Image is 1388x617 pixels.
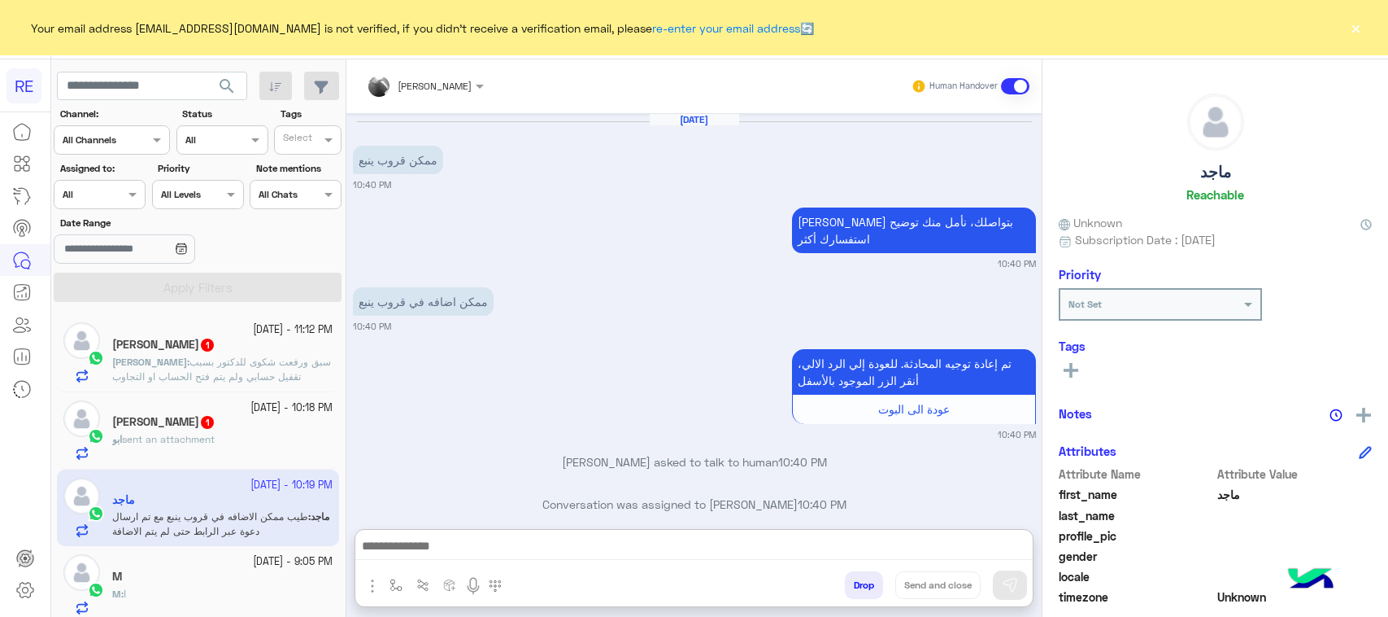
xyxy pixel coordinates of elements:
span: timezone [1059,589,1214,606]
img: add [1356,408,1371,422]
img: defaultAdmin.png [1188,94,1243,150]
span: [PERSON_NAME] [398,80,472,92]
span: ابو [112,433,122,445]
span: عودة الى البوت [878,402,950,416]
span: 10:40 PM [778,455,827,469]
p: 27/7/2025, 10:40 PM [792,208,1036,253]
span: null [1217,568,1373,585]
img: make a call [489,580,502,593]
img: defaultAdmin.png [63,400,100,437]
img: notes [1329,409,1342,422]
img: WhatsApp [88,582,104,598]
span: gender [1059,548,1214,565]
span: Your email address [EMAIL_ADDRESS][DOMAIN_NAME] is not verified, if you didn't receive a verifica... [31,20,814,37]
span: ا [124,588,126,600]
b: : [112,588,124,600]
a: re-enter your email address [652,21,800,35]
b: Not Set [1068,298,1102,310]
button: Trigger scenario [410,571,437,598]
h6: [DATE] [650,114,739,125]
p: 27/7/2025, 10:40 PM [353,146,443,174]
img: WhatsApp [88,428,104,444]
span: first_name [1059,486,1214,503]
img: select flow [389,579,402,592]
img: send attachment [363,576,382,596]
span: Unknown [1217,589,1373,606]
div: Select [281,130,312,149]
h6: Priority [1059,267,1101,282]
button: create order [437,571,463,598]
span: Subscription Date : [DATE] [1075,231,1216,248]
label: Assigned to: [60,161,144,176]
label: Status [182,107,266,121]
span: ماجد [1217,486,1373,503]
img: Trigger scenario [416,579,429,592]
button: Apply Filters [54,273,342,302]
span: profile_pic [1059,527,1214,545]
p: 27/7/2025, 10:40 PM [792,349,1036,395]
label: Tags [281,107,340,121]
h5: ابو ديم [112,415,215,429]
img: defaultAdmin.png [63,554,100,591]
label: Date Range [60,216,242,230]
span: سبق ورفعت شكوى للدكتور بسبب تقفيل حسابي ولم يتم فتح الحساب او التجاوب [112,356,331,383]
p: 27/7/2025, 10:40 PM [353,287,494,316]
h6: Reachable [1186,187,1244,202]
small: Human Handover [929,80,998,93]
label: Note mentions [256,161,340,176]
p: [PERSON_NAME] asked to talk to human [353,453,1036,470]
span: 1 [201,339,214,352]
button: select flow [383,571,410,598]
h5: ماجد [1200,163,1231,182]
img: send message [1002,577,1018,593]
label: Priority [158,161,241,176]
label: Channel: [60,107,168,121]
small: [DATE] - 11:12 PM [253,322,333,338]
span: null [1217,548,1373,565]
span: last_name [1059,507,1214,524]
p: Conversation was assigned to [PERSON_NAME] [353,496,1036,513]
small: 10:40 PM [998,428,1036,441]
small: [DATE] - 10:18 PM [250,400,333,416]
img: defaultAdmin.png [63,322,100,359]
h6: Notes [1059,406,1092,421]
button: Drop [845,571,883,599]
h5: عبدالعزيز [112,338,215,352]
h6: Tags [1059,339,1372,353]
img: WhatsApp [88,350,104,366]
span: Attribute Value [1217,466,1373,483]
h6: Attributes [1059,444,1116,458]
b: : [112,356,189,368]
div: RE [7,68,41,103]
small: 10:40 PM [353,320,391,333]
button: × [1347,20,1364,36]
span: M [112,588,121,600]
img: create order [443,579,456,592]
span: sent an attachment [122,433,215,445]
small: [DATE] - 9:05 PM [253,554,333,570]
span: 1 [201,416,214,429]
span: [PERSON_NAME] [112,356,187,368]
span: locale [1059,568,1214,585]
span: search [217,77,237,96]
button: Send and close [895,571,981,599]
img: hulul-logo.png [1282,552,1339,609]
span: Unknown [1059,214,1122,231]
img: send voice note [463,576,483,596]
h5: M [112,570,122,584]
small: 10:40 PM [998,257,1036,270]
small: 10:40 PM [353,178,391,191]
span: Attribute Name [1059,466,1214,483]
span: 10:40 PM [798,497,846,511]
button: search [207,72,247,107]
